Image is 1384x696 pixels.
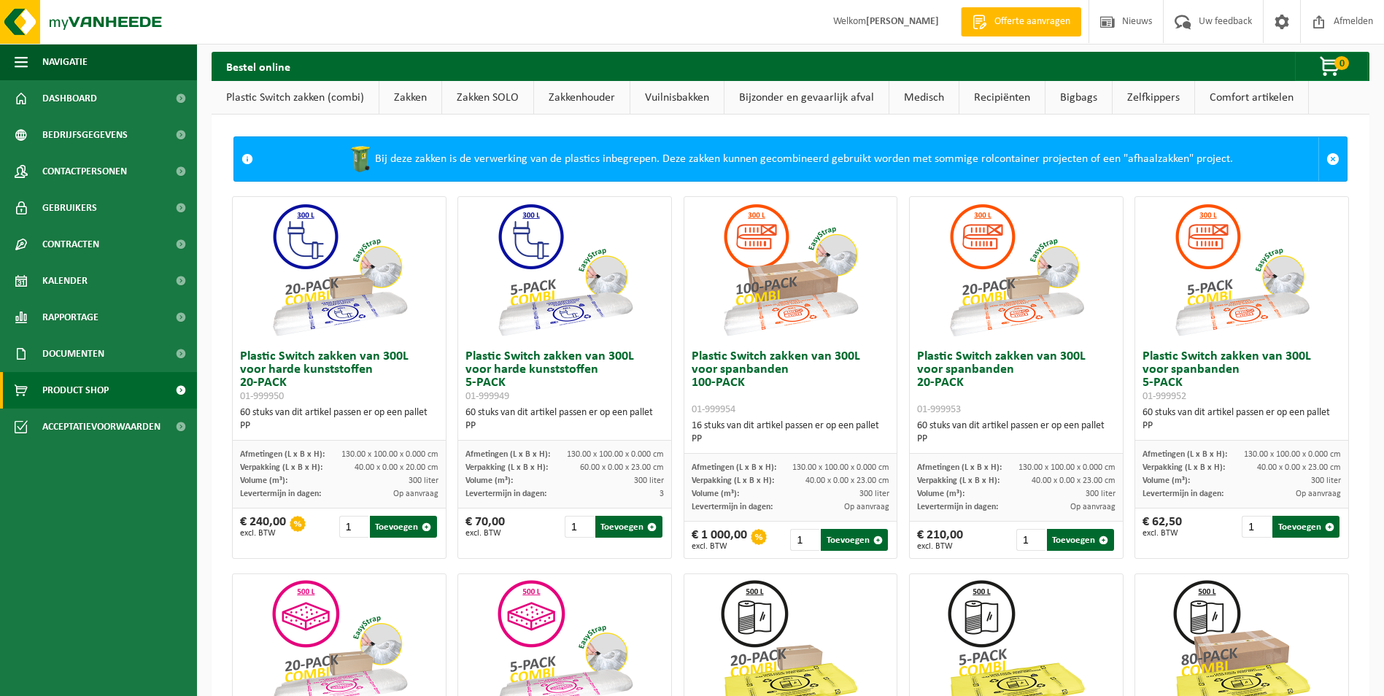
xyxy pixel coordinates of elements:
[240,350,438,403] h3: Plastic Switch zakken van 300L voor harde kunststoffen 20-PACK
[595,516,662,538] button: Toevoegen
[42,44,88,80] span: Navigatie
[1070,503,1116,511] span: Op aanvraag
[355,463,438,472] span: 40.00 x 0.00 x 20.00 cm
[534,81,630,115] a: Zakkenhouder
[692,476,774,485] span: Verpakking (L x B x H):
[42,263,88,299] span: Kalender
[917,433,1116,446] div: PP
[692,419,890,446] div: 16 stuks van dit artikel passen er op een pallet
[1318,137,1347,181] a: Sluit melding
[1016,529,1045,551] input: 1
[339,516,368,538] input: 1
[692,463,776,472] span: Afmetingen (L x B x H):
[991,15,1074,29] span: Offerte aanvragen
[465,406,664,433] div: 60 stuks van dit artikel passen er op een pallet
[917,529,963,551] div: € 210,00
[465,529,505,538] span: excl. BTW
[1143,406,1341,433] div: 60 stuks van dit artikel passen er op een pallet
[465,419,664,433] div: PP
[465,463,548,472] span: Verpakking (L x B x H):
[1047,529,1114,551] button: Toevoegen
[1143,450,1227,459] span: Afmetingen (L x B x H):
[660,490,664,498] span: 3
[1143,350,1341,403] h3: Plastic Switch zakken van 300L voor spanbanden 5-PACK
[442,81,533,115] a: Zakken SOLO
[1143,476,1190,485] span: Volume (m³):
[724,81,889,115] a: Bijzonder en gevaarlijk afval
[42,336,104,372] span: Documenten
[42,153,127,190] span: Contactpersonen
[240,529,286,538] span: excl. BTW
[465,350,664,403] h3: Plastic Switch zakken van 300L voor harde kunststoffen 5-PACK
[692,503,773,511] span: Levertermijn in dagen:
[409,476,438,485] span: 300 liter
[1334,56,1349,70] span: 0
[692,404,735,415] span: 01-999954
[42,409,161,445] span: Acceptatievoorwaarden
[917,542,963,551] span: excl. BTW
[42,80,97,117] span: Dashboard
[42,117,128,153] span: Bedrijfsgegevens
[266,197,412,343] img: 01-999950
[1143,419,1341,433] div: PP
[1032,476,1116,485] span: 40.00 x 0.00 x 23.00 cm
[240,406,438,433] div: 60 stuks van dit artikel passen er op een pallet
[805,476,889,485] span: 40.00 x 0.00 x 23.00 cm
[346,144,375,174] img: WB-0240-HPE-GN-50.png
[240,516,286,538] div: € 240,00
[565,516,594,538] input: 1
[889,81,959,115] a: Medisch
[465,476,513,485] span: Volume (m³):
[943,197,1089,343] img: 01-999953
[717,197,863,343] img: 01-999954
[692,529,747,551] div: € 1 000,00
[792,463,889,472] span: 130.00 x 100.00 x 0.000 cm
[42,226,99,263] span: Contracten
[1311,476,1341,485] span: 300 liter
[370,516,437,538] button: Toevoegen
[1143,516,1182,538] div: € 62,50
[1295,52,1368,81] button: 0
[567,450,664,459] span: 130.00 x 100.00 x 0.000 cm
[42,372,109,409] span: Product Shop
[821,529,888,551] button: Toevoegen
[379,81,441,115] a: Zakken
[1143,529,1182,538] span: excl. BTW
[1169,197,1315,343] img: 01-999952
[341,450,438,459] span: 130.00 x 100.00 x 0.000 cm
[692,542,747,551] span: excl. BTW
[465,450,550,459] span: Afmetingen (L x B x H):
[634,476,664,485] span: 300 liter
[961,7,1081,36] a: Offerte aanvragen
[465,490,546,498] span: Levertermijn in dagen:
[240,463,322,472] span: Verpakking (L x B x H):
[1143,391,1186,402] span: 01-999952
[260,137,1318,181] div: Bij deze zakken is de verwerking van de plastics inbegrepen. Deze zakken kunnen gecombineerd gebr...
[630,81,724,115] a: Vuilnisbakken
[692,490,739,498] span: Volume (m³):
[959,81,1045,115] a: Recipiënten
[692,433,890,446] div: PP
[1045,81,1112,115] a: Bigbags
[42,299,98,336] span: Rapportage
[492,197,638,343] img: 01-999949
[1018,463,1116,472] span: 130.00 x 100.00 x 0.000 cm
[240,490,321,498] span: Levertermijn in dagen:
[1244,450,1341,459] span: 130.00 x 100.00 x 0.000 cm
[1195,81,1308,115] a: Comfort artikelen
[917,463,1002,472] span: Afmetingen (L x B x H):
[917,404,961,415] span: 01-999953
[1296,490,1341,498] span: Op aanvraag
[917,476,1000,485] span: Verpakking (L x B x H):
[240,476,287,485] span: Volume (m³):
[790,529,819,551] input: 1
[393,490,438,498] span: Op aanvraag
[465,516,505,538] div: € 70,00
[1272,516,1339,538] button: Toevoegen
[917,490,964,498] span: Volume (m³):
[1257,463,1341,472] span: 40.00 x 0.00 x 23.00 cm
[866,16,939,27] strong: [PERSON_NAME]
[1113,81,1194,115] a: Zelfkippers
[212,52,305,80] h2: Bestel online
[917,350,1116,416] h3: Plastic Switch zakken van 300L voor spanbanden 20-PACK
